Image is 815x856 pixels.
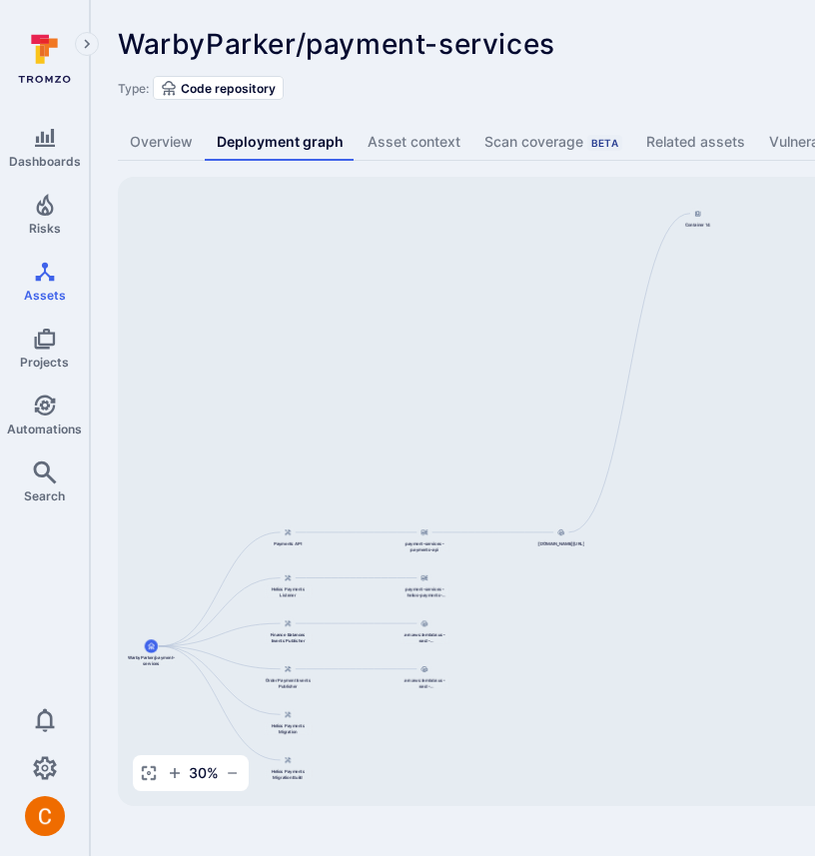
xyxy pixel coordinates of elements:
[80,36,94,53] i: Expand navigation menu
[20,355,69,370] span: Projects
[274,540,302,546] span: Payments API
[264,768,313,780] span: Helios Payments Migration Build
[25,796,65,836] img: ACg8ocJuq_DPPTkXyD9OlTnVLvDrpObecjcADscmEHLMiTyEnTELew=s96-c
[118,124,205,161] a: Overview
[9,154,81,169] span: Dashboards
[264,585,313,597] span: Helios Payments Listener
[25,796,65,836] div: Camilo Rivera
[401,540,449,552] span: payment-services-payments-api
[7,422,82,436] span: Automations
[634,124,757,161] a: Related assets
[24,488,65,503] span: Search
[127,654,176,666] span: WarbyParker/payment-services
[538,540,584,546] span: [DOMAIN_NAME][URL]
[118,27,555,61] span: WarbyParker/payment-services
[118,81,149,96] span: Type:
[587,135,622,151] div: Beta
[75,32,99,56] button: Expand navigation menu
[24,288,66,303] span: Assets
[264,677,313,689] span: Order Payment Events Publisher
[29,221,61,236] span: Risks
[205,124,356,161] a: Deployment graph
[401,677,449,689] span: arn:aws:lambda:us-east-1:844647875270:function:payment-services-ordpayment-events-pub-prod-us-eas...
[181,81,276,96] span: Code repository
[401,585,449,597] span: payment-services-helios-payments-listener
[685,222,710,228] span: Container 14
[264,722,313,734] span: Helios Payments Migration
[484,132,622,152] div: Scan coverage
[356,124,472,161] a: Asset context
[401,631,449,643] span: arn:aws:lambda:us-east-1:844647875270:function:payment-services-fnbalances-events-pub-stage-us-ea...
[189,763,219,783] span: 30 %
[264,631,313,643] span: Finance Balances Events Publisher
